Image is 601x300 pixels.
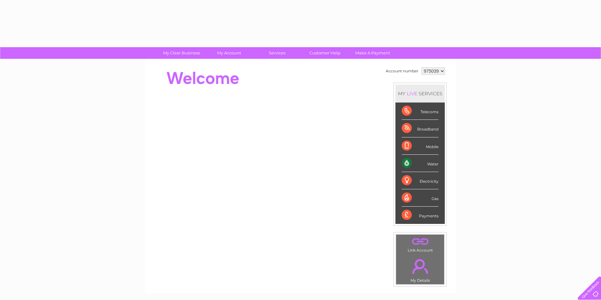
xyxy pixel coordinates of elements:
div: MY SERVICES [395,85,445,103]
td: Account number [384,66,420,76]
div: Gas [402,189,438,207]
div: Telecoms [402,103,438,120]
a: My Clear Business [156,47,207,59]
a: Services [251,47,303,59]
a: Make A Payment [347,47,399,59]
div: Payments [402,207,438,224]
a: My Account [203,47,255,59]
div: Mobile [402,137,438,155]
td: My Details [396,254,444,285]
td: Link Account [396,234,444,254]
div: LIVE [405,91,419,97]
div: Electricity [402,172,438,189]
div: Water [402,155,438,172]
a: . [398,255,443,277]
a: . [398,236,443,247]
div: Broadband [402,120,438,137]
a: Customer Help [299,47,351,59]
